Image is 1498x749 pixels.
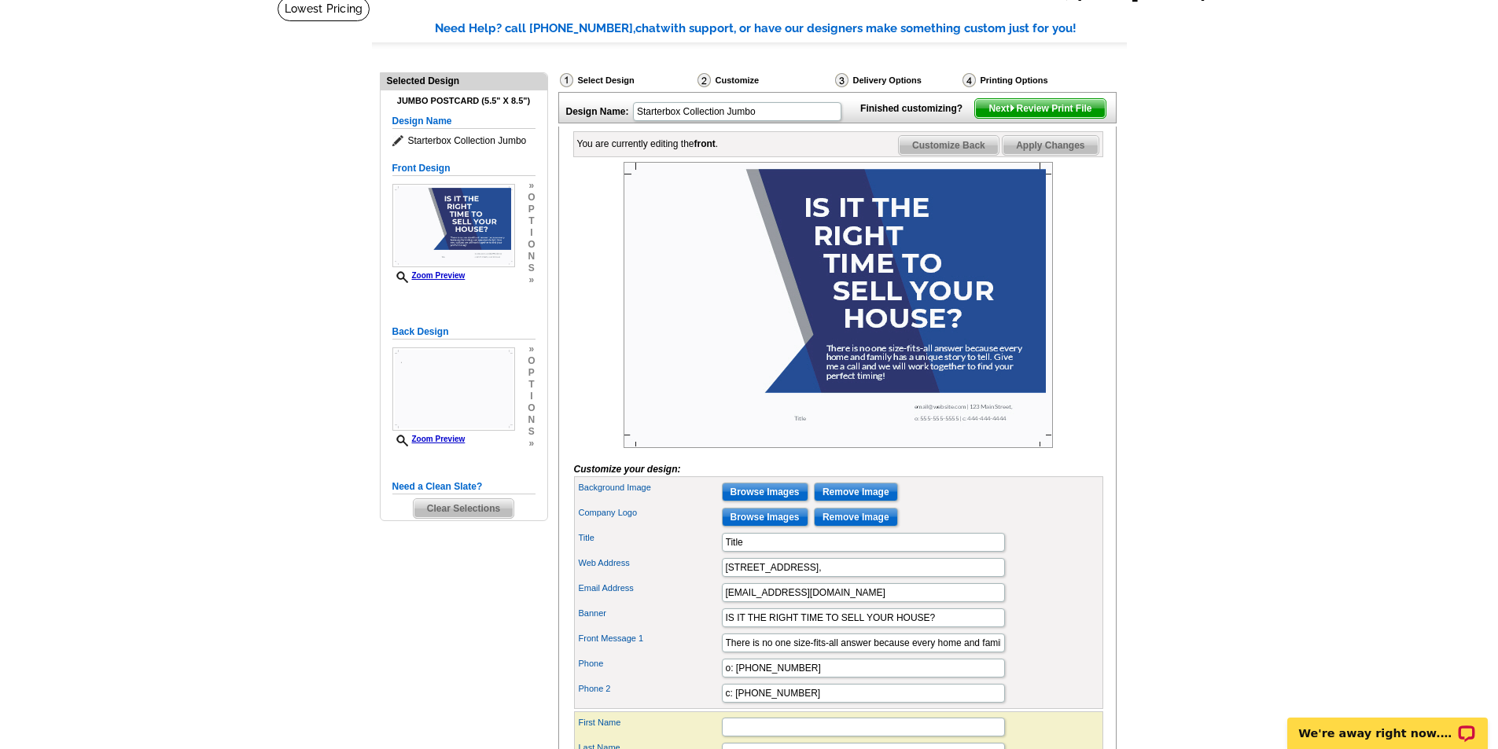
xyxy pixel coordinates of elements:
span: t [528,215,535,227]
span: » [528,438,535,450]
i: Customize your design: [574,464,681,475]
label: Web Address [579,556,720,570]
a: Zoom Preview [392,271,466,280]
span: n [528,414,535,426]
span: Clear Selections [414,499,513,518]
span: i [528,391,535,402]
span: s [528,263,535,274]
input: Remove Image [814,483,898,501]
img: Z18889507_00001_1.jpg [624,162,1053,448]
input: Remove Image [814,508,898,527]
h5: Design Name [392,114,536,129]
input: Browse Images [722,483,808,501]
a: Zoom Preview [392,435,466,443]
span: o [528,192,535,204]
span: » [528,274,535,286]
span: t [528,379,535,391]
img: Printing Options & Summary [962,73,976,87]
div: Select Design [558,72,696,92]
label: Phone 2 [579,682,720,696]
span: » [528,343,535,355]
label: Background Image [579,481,720,494]
span: n [528,251,535,263]
div: Selected Design [381,73,547,88]
span: o [528,402,535,414]
img: Select Design [560,73,573,87]
img: button-next-arrow-white.png [1009,105,1016,112]
span: p [528,367,535,379]
div: Customize [696,72,834,92]
input: Browse Images [722,508,808,527]
label: Title [579,531,720,545]
span: Next Review Print File [975,99,1105,118]
h5: Need a Clean Slate? [392,479,536,494]
div: Printing Options [961,72,1101,88]
span: Customize Back [899,136,999,155]
div: You are currently editing the . [577,137,719,151]
strong: Finished customizing? [860,103,972,114]
img: Delivery Options [835,73,848,87]
img: Customize [697,73,711,87]
label: Banner [579,607,720,620]
span: s [528,426,535,438]
label: First Name [579,716,720,729]
span: chat [635,21,661,35]
span: p [528,204,535,215]
img: Z18889507_00001_1.jpg [392,184,515,267]
label: Company Logo [579,506,720,520]
img: Z18889507_00001_2.jpg [392,347,515,431]
h5: Front Design [392,161,536,176]
div: Need Help? call [PHONE_NUMBER], with support, or have our designers make something custom just fo... [435,20,1127,38]
label: Email Address [579,582,720,595]
div: Delivery Options [834,72,961,88]
span: » [528,180,535,192]
span: Apply Changes [1003,136,1098,155]
iframe: LiveChat chat widget [1277,699,1498,749]
label: Front Message 1 [579,632,720,645]
h4: Jumbo Postcard (5.5" x 8.5") [392,96,536,106]
span: o [528,239,535,251]
span: Starterbox Collection Jumbo [392,133,536,149]
strong: Design Name: [566,106,629,117]
h5: Back Design [392,325,536,340]
span: o [528,355,535,367]
span: i [528,227,535,239]
b: front [694,138,716,149]
label: Phone [579,657,720,670]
